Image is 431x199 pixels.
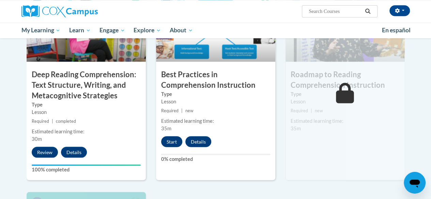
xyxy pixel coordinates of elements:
span: My Learning [21,26,60,34]
span: Required [32,118,49,123]
span: 30m [32,136,42,142]
span: Learn [69,26,91,34]
span: About [170,26,193,34]
div: Estimated learning time: [161,117,270,125]
span: Required [291,108,308,113]
span: | [52,118,53,123]
a: Engage [95,22,129,38]
div: Main menu [16,22,415,38]
h3: Best Practices in Comprehension Instruction [156,69,275,90]
span: completed [56,118,76,123]
label: Type [161,90,270,98]
input: Search Courses [308,7,363,15]
a: Cox Campus [21,5,144,17]
div: Lesson [161,98,270,105]
div: Estimated learning time: [291,117,400,125]
h3: Roadmap to Reading Comprehension Instruction [286,69,405,90]
span: En español [382,27,411,34]
label: Type [32,101,141,108]
button: Start [161,136,182,147]
a: About [165,22,197,38]
a: En español [378,23,415,37]
span: | [181,108,183,113]
span: | [311,108,312,113]
button: Details [61,147,87,157]
label: 0% completed [161,155,270,163]
span: new [315,108,323,113]
h3: Deep Reading Comprehension: Text Structure, Writing, and Metacognitive Strategies [27,69,146,100]
a: Learn [65,22,95,38]
iframe: Button to launch messaging window [404,172,426,194]
span: new [185,108,194,113]
span: 35m [291,125,301,131]
button: Review [32,147,58,157]
div: Your progress [32,164,141,166]
label: 100% completed [32,166,141,173]
button: Details [185,136,211,147]
button: Search [363,7,373,15]
span: Required [161,108,179,113]
span: Engage [99,26,125,34]
a: My Learning [17,22,65,38]
button: Account Settings [389,5,410,16]
a: Explore [129,22,165,38]
span: Explore [134,26,161,34]
span: 35m [161,125,171,131]
div: Lesson [32,108,141,116]
label: Type [291,90,400,98]
div: Estimated learning time: [32,128,141,135]
img: Cox Campus [21,5,98,17]
div: Lesson [291,98,400,105]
